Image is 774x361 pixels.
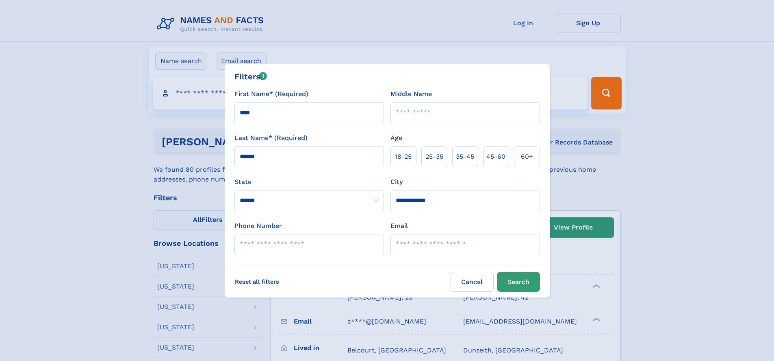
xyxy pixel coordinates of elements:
[390,89,432,99] label: Middle Name
[390,221,408,231] label: Email
[497,272,540,292] button: Search
[234,70,267,83] div: Filters
[395,152,412,162] span: 18‑25
[521,152,533,162] span: 60+
[234,89,308,99] label: First Name* (Required)
[456,152,474,162] span: 35‑45
[451,272,494,292] label: Cancel
[234,221,282,231] label: Phone Number
[486,152,505,162] span: 45‑60
[425,152,443,162] span: 25‑35
[390,177,403,187] label: City
[234,177,384,187] label: State
[230,272,284,291] label: Reset all filters
[234,133,308,143] label: Last Name* (Required)
[390,133,402,143] label: Age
